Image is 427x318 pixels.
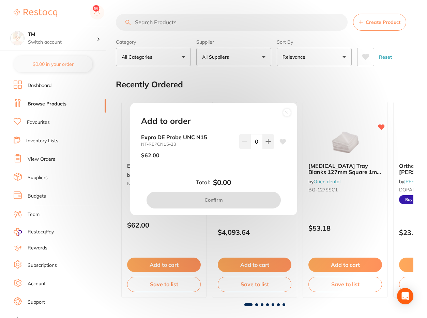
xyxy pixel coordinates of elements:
b: Expro DE Probe UNC N15 [141,134,234,140]
div: Open Intercom Messenger [397,288,413,304]
h2: Add to order [141,116,190,126]
b: $0.00 [213,178,231,187]
button: Confirm [147,192,281,208]
p: $62.00 [141,152,159,158]
small: NT-REPCN15-23 [141,142,234,147]
label: Total: [196,179,210,185]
